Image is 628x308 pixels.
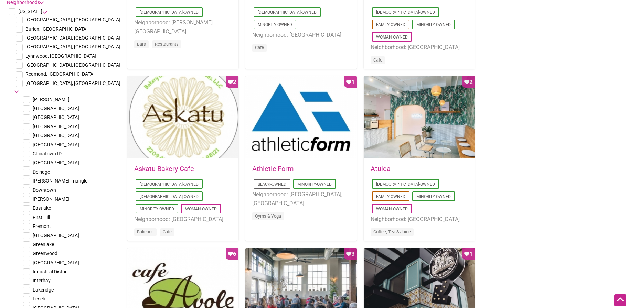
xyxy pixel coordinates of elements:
[252,31,350,40] li: Neighborhood: [GEOGRAPHIC_DATA]
[18,9,42,14] span: [US_STATE]
[137,229,154,234] a: Bakeries
[33,151,62,156] span: Chinatown ID
[33,278,51,283] span: Interbay
[33,133,79,138] span: [GEOGRAPHIC_DATA]
[134,18,232,36] li: Neighborhood: [PERSON_NAME][GEOGRAPHIC_DATA]
[25,71,95,77] span: Redmond, [GEOGRAPHIC_DATA]
[185,207,217,211] a: Woman-Owned
[33,214,50,220] span: First Hill
[25,17,120,22] span: [GEOGRAPHIC_DATA], [GEOGRAPHIC_DATA]
[376,194,405,199] a: Family-Owned
[258,182,286,187] a: Black-Owned
[33,160,79,165] span: [GEOGRAPHIC_DATA]
[137,42,146,47] a: Bars
[140,182,199,187] a: [DEMOGRAPHIC_DATA]-Owned
[25,44,120,49] span: [GEOGRAPHIC_DATA], [GEOGRAPHIC_DATA]
[33,97,70,102] span: [PERSON_NAME]
[155,42,179,47] a: Restaurants
[33,169,50,175] span: Delridge
[25,35,120,41] span: [GEOGRAPHIC_DATA], [GEOGRAPHIC_DATA]
[33,114,79,120] span: [GEOGRAPHIC_DATA]
[140,10,199,15] a: [DEMOGRAPHIC_DATA]-Owned
[33,196,70,202] span: [PERSON_NAME]
[25,62,120,68] span: [GEOGRAPHIC_DATA], [GEOGRAPHIC_DATA]
[33,187,56,193] span: Downtown
[33,142,79,147] span: [GEOGRAPHIC_DATA]
[140,207,174,211] a: Minority-Owned
[25,53,96,59] span: Lynnwood, [GEOGRAPHIC_DATA]
[140,194,199,199] a: [DEMOGRAPHIC_DATA]-Owned
[33,106,79,111] span: [GEOGRAPHIC_DATA]
[33,178,87,184] span: [PERSON_NAME] Triangle
[376,10,435,15] a: [DEMOGRAPHIC_DATA]-Owned
[416,194,451,199] a: Minority-Owned
[33,124,79,129] span: [GEOGRAPHIC_DATA]
[134,165,194,173] a: Askatu Bakery Cafe
[252,190,350,208] li: Neighborhood: [GEOGRAPHIC_DATA], [GEOGRAPHIC_DATA]
[33,260,79,265] span: [GEOGRAPHIC_DATA]
[416,22,451,27] a: Minority-Owned
[33,223,51,229] span: Fremont
[163,229,172,234] a: Cafe
[373,229,411,234] a: Coffee, Tea & Juice
[258,10,317,15] a: [DEMOGRAPHIC_DATA]-Owned
[297,182,332,187] a: Minority-Owned
[33,296,46,301] span: Leschi
[614,294,626,306] div: Scroll Back to Top
[255,45,264,50] a: Cafe
[376,22,405,27] a: Family-Owned
[33,233,79,238] span: [GEOGRAPHIC_DATA]
[371,165,391,173] a: Atulea
[376,182,435,187] a: [DEMOGRAPHIC_DATA]-Owned
[376,207,408,211] a: Woman-Owned
[255,213,281,219] a: Gyms & Yoga
[371,215,468,224] li: Neighborhood: [GEOGRAPHIC_DATA]
[33,251,57,256] span: Greenwood
[373,57,382,63] a: Cafe
[25,26,88,32] span: Burien, [GEOGRAPHIC_DATA]
[33,287,54,293] span: Lakeridge
[33,205,51,211] span: Eastlake
[33,242,54,247] span: Greenlake
[376,35,408,40] a: Woman-Owned
[252,165,294,173] a: Athletic Form
[33,269,69,274] span: Industrial District
[371,43,468,52] li: Neighborhood: [GEOGRAPHIC_DATA]
[134,215,232,224] li: Neighborhood: [GEOGRAPHIC_DATA]
[25,80,120,86] span: [GEOGRAPHIC_DATA], [GEOGRAPHIC_DATA]
[258,22,292,27] a: Minority-Owned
